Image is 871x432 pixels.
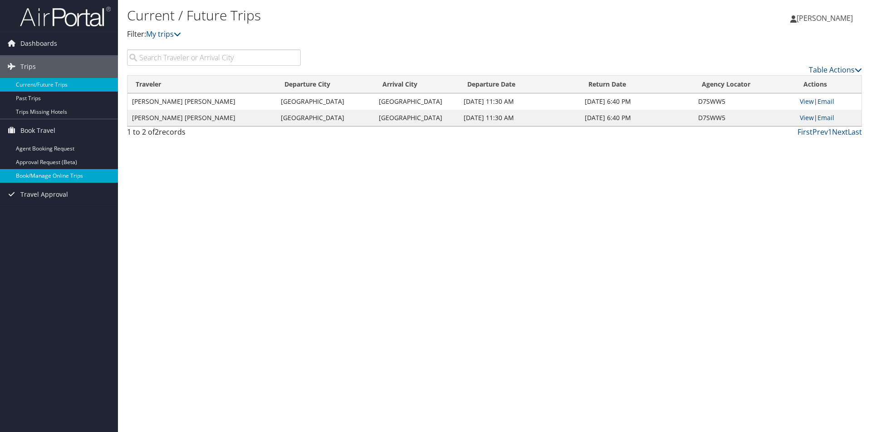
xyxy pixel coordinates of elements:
th: Return Date: activate to sort column ascending [580,76,694,93]
td: [PERSON_NAME] [PERSON_NAME] [127,93,276,110]
span: 2 [155,127,159,137]
a: Table Actions [809,65,862,75]
th: Agency Locator: activate to sort column ascending [694,76,795,93]
td: D7SWW5 [694,93,795,110]
td: [DATE] 11:30 AM [459,110,580,126]
a: Next [832,127,848,137]
td: [PERSON_NAME] [PERSON_NAME] [127,110,276,126]
td: [DATE] 6:40 PM [580,93,694,110]
th: Departure City: activate to sort column ascending [276,76,374,93]
a: Email [817,97,834,106]
th: Actions [795,76,861,93]
span: Trips [20,55,36,78]
span: Dashboards [20,32,57,55]
img: airportal-logo.png [20,6,111,27]
p: Filter: [127,29,617,40]
a: 1 [828,127,832,137]
input: Search Traveler or Arrival City [127,49,301,66]
a: Prev [812,127,828,137]
td: [GEOGRAPHIC_DATA] [374,93,459,110]
span: Book Travel [20,119,55,142]
a: [PERSON_NAME] [790,5,862,32]
a: First [798,127,812,137]
a: My trips [146,29,181,39]
a: View [800,97,814,106]
a: Last [848,127,862,137]
h1: Current / Future Trips [127,6,617,25]
td: D7SWW5 [694,110,795,126]
span: [PERSON_NAME] [797,13,853,23]
td: [GEOGRAPHIC_DATA] [276,93,374,110]
th: Traveler: activate to sort column ascending [127,76,276,93]
th: Departure Date: activate to sort column descending [459,76,580,93]
td: | [795,93,861,110]
td: | [795,110,861,126]
a: Email [817,113,834,122]
div: 1 to 2 of records [127,126,301,142]
td: [GEOGRAPHIC_DATA] [276,110,374,126]
span: Travel Approval [20,183,68,206]
td: [DATE] 11:30 AM [459,93,580,110]
td: [DATE] 6:40 PM [580,110,694,126]
th: Arrival City: activate to sort column ascending [374,76,459,93]
td: [GEOGRAPHIC_DATA] [374,110,459,126]
a: View [800,113,814,122]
